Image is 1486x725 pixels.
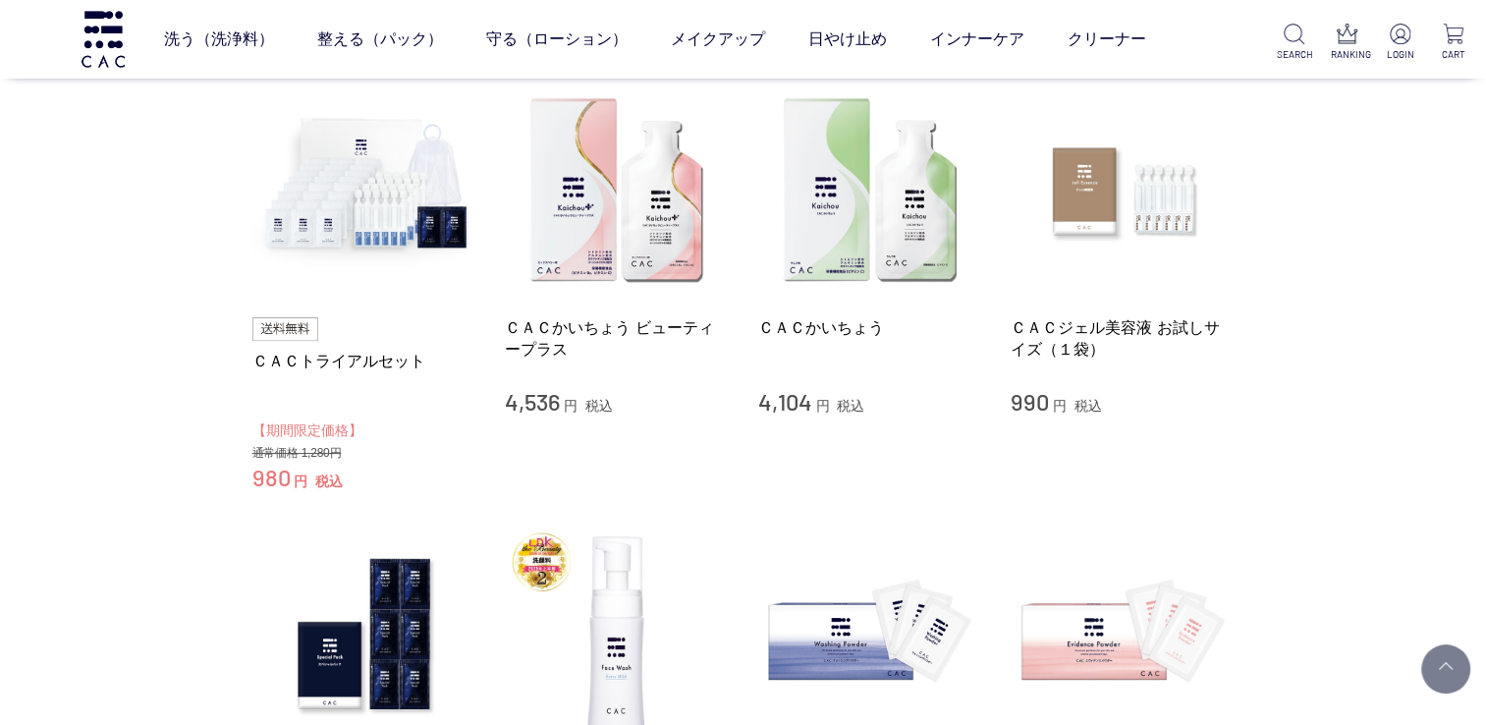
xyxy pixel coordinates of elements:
[252,317,319,341] img: 送料無料
[1436,24,1470,62] a: CART
[1053,398,1067,414] span: 円
[585,398,613,414] span: 税込
[79,11,128,67] img: logo
[1011,317,1235,360] a: ＣＡＣジェル美容液 お試しサイズ（１袋）
[505,79,729,303] img: ＣＡＣかいちょう ビューティープラス
[505,387,560,416] span: 4,536
[1277,47,1311,62] p: SEARCH
[807,12,886,67] a: 日やけ止め
[564,398,578,414] span: 円
[252,79,476,303] img: ＣＡＣトライアルセット
[252,446,476,462] div: 通常価格 1,280円
[163,12,273,67] a: 洗う（洗浄料）
[1011,387,1049,416] span: 990
[315,474,343,489] span: 税込
[1011,79,1235,303] img: ＣＡＣジェル美容液 お試しサイズ（１袋）
[1436,47,1470,62] p: CART
[1074,398,1102,414] span: 税込
[1330,24,1364,62] a: RANKING
[929,12,1023,67] a: インナーケア
[1383,47,1417,62] p: LOGIN
[316,12,442,67] a: 整える（パック）
[815,398,829,414] span: 円
[1383,24,1417,62] a: LOGIN
[252,419,476,442] div: 【期間限定価格】
[505,317,729,360] a: ＣＡＣかいちょう ビューティープラス
[252,351,476,371] a: ＣＡＣトライアルセット
[758,79,982,303] img: ＣＡＣかいちょう
[294,474,307,489] span: 円
[758,387,812,416] span: 4,104
[758,317,982,338] a: ＣＡＣかいちょう
[670,12,764,67] a: メイクアップ
[837,398,864,414] span: 税込
[1067,12,1145,67] a: クリーナー
[252,463,291,491] span: 980
[485,12,627,67] a: 守る（ローション）
[1277,24,1311,62] a: SEARCH
[1330,47,1364,62] p: RANKING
